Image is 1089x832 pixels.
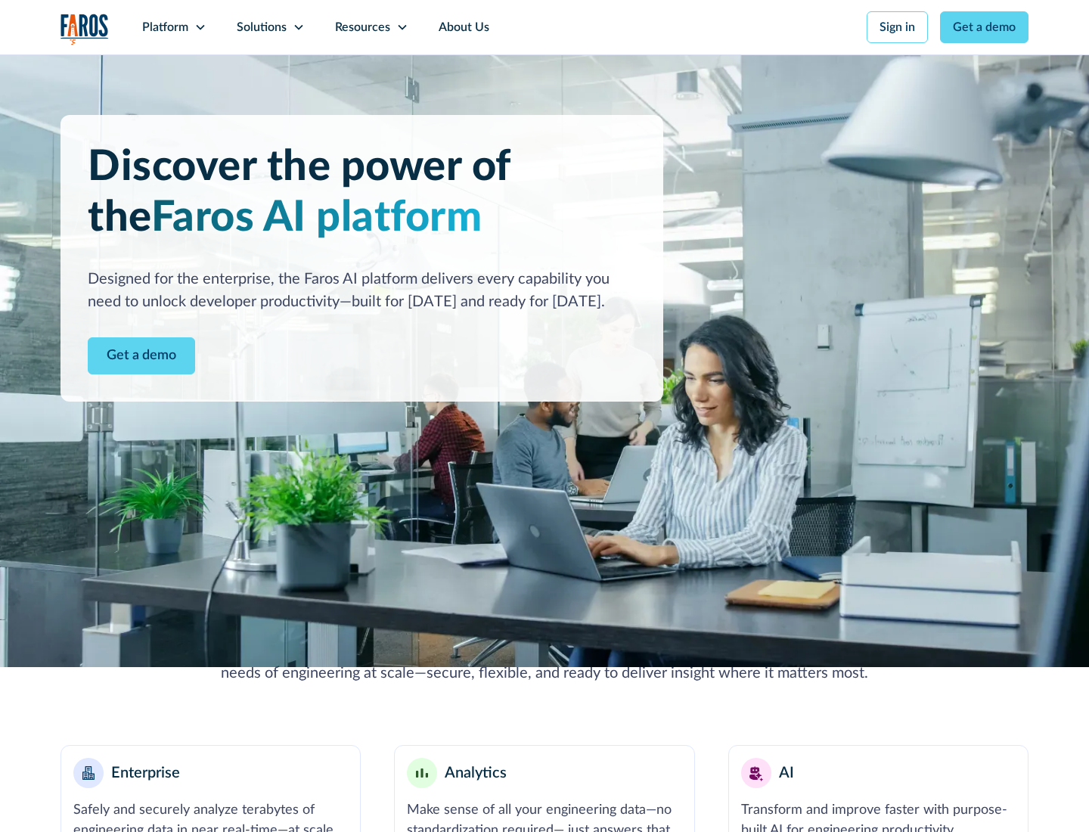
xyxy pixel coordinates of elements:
[237,18,287,36] div: Solutions
[416,768,428,778] img: Minimalist bar chart analytics icon
[88,337,195,374] a: Contact Modal
[445,762,507,784] div: Analytics
[151,197,482,239] span: Faros AI platform
[867,11,928,43] a: Sign in
[940,11,1028,43] a: Get a demo
[111,762,180,784] div: Enterprise
[744,761,768,785] img: AI robot or assistant icon
[88,268,636,313] div: Designed for the enterprise, the Faros AI platform delivers every capability you need to unlock d...
[142,18,188,36] div: Platform
[335,18,390,36] div: Resources
[60,14,109,45] img: Logo of the analytics and reporting company Faros.
[779,762,794,784] div: AI
[82,766,95,780] img: Enterprise building blocks or structure icon
[60,14,109,45] a: home
[88,142,636,244] h1: Discover the power of the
